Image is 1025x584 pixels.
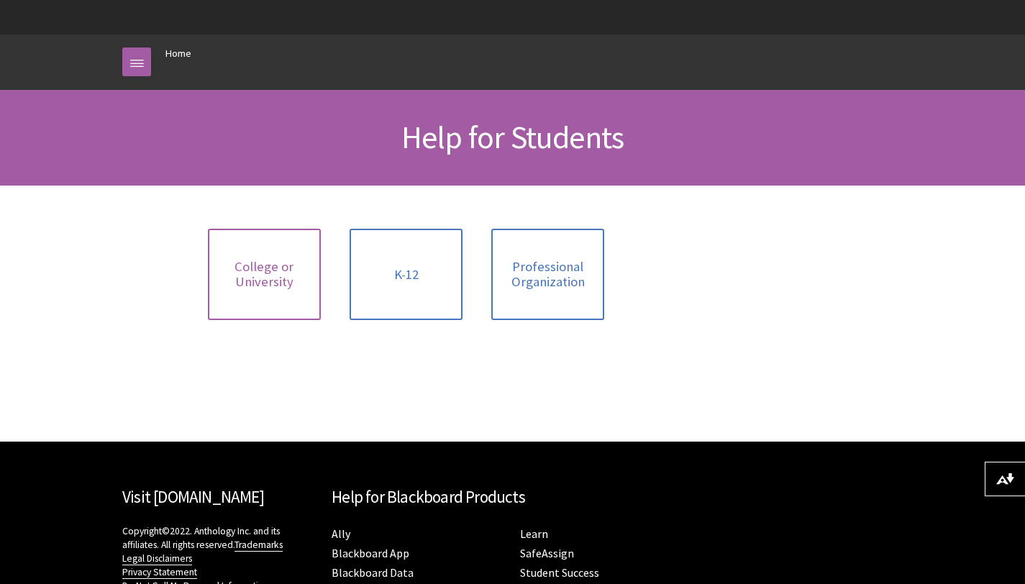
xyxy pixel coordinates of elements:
[234,539,283,552] a: Trademarks
[332,485,693,510] h2: Help for Blackboard Products
[500,259,596,290] span: Professional Organization
[208,229,321,320] a: College or University
[491,229,604,320] a: Professional Organization
[394,267,419,283] span: K-12
[165,45,191,63] a: Home
[520,526,548,542] a: Learn
[520,546,574,561] a: SafeAssign
[122,566,197,579] a: Privacy Statement
[122,486,264,507] a: Visit [DOMAIN_NAME]
[332,565,414,580] a: Blackboard Data
[350,229,463,320] a: K-12
[332,526,350,542] a: Ally
[217,259,312,290] span: College or University
[122,552,192,565] a: Legal Disclaimers
[332,546,409,561] a: Blackboard App
[520,565,599,580] a: Student Success
[401,117,624,157] span: Help for Students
